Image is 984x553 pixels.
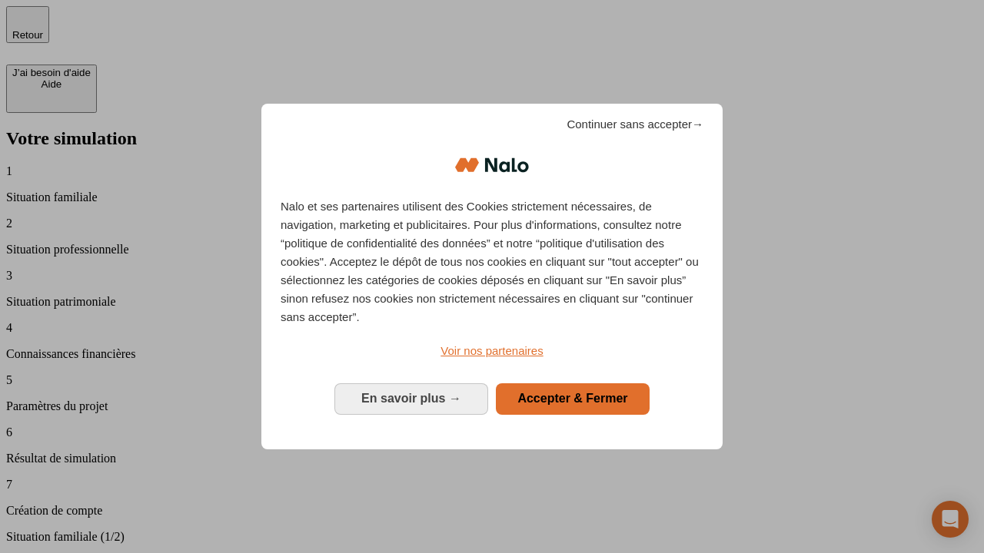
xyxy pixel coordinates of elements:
img: Logo [455,142,529,188]
button: En savoir plus: Configurer vos consentements [334,383,488,414]
p: Nalo et ses partenaires utilisent des Cookies strictement nécessaires, de navigation, marketing e... [281,197,703,326]
span: Accepter & Fermer [517,392,627,405]
a: Voir nos partenaires [281,342,703,360]
div: Bienvenue chez Nalo Gestion du consentement [261,104,723,449]
button: Accepter & Fermer: Accepter notre traitement des données et fermer [496,383,650,414]
span: Continuer sans accepter→ [567,115,703,134]
span: En savoir plus → [361,392,461,405]
span: Voir nos partenaires [440,344,543,357]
